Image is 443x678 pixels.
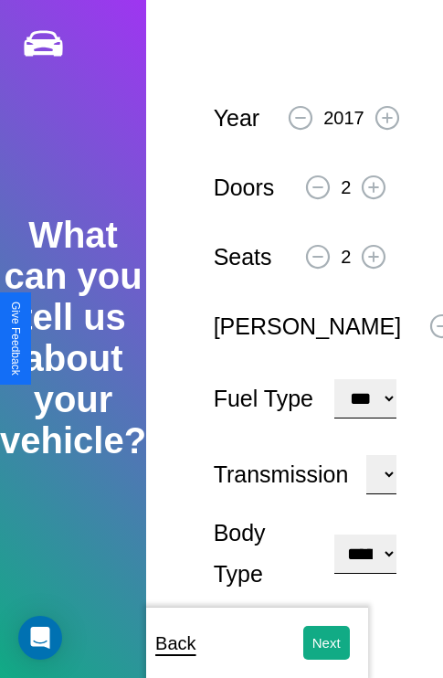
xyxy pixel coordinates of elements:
button: Next [303,626,350,660]
p: 2 [341,240,351,273]
p: Year [214,98,260,139]
div: Give Feedback [9,302,22,376]
p: Back [155,627,195,660]
p: Seats [214,237,272,278]
p: Fuel Type [214,378,316,419]
p: Transmission [214,454,349,495]
div: Open Intercom Messenger [18,616,62,660]
p: 2017 [323,101,364,134]
p: Doors [214,167,275,208]
p: 2 [341,171,351,204]
p: [PERSON_NAME] [214,306,402,347]
p: Body Type [214,513,316,595]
